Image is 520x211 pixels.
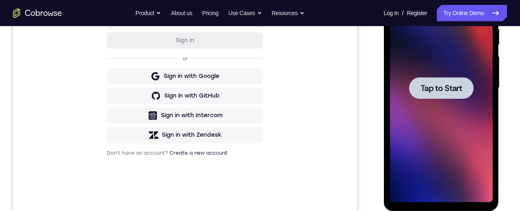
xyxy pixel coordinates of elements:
[94,169,250,185] button: Sign in with Intercom
[94,93,250,110] button: Sign in
[99,78,245,86] input: Enter your email
[94,188,250,204] button: Sign in with Zendesk
[94,149,250,165] button: Sign in with GitHub
[37,116,78,124] span: Tap to Start
[171,5,192,21] a: About us
[202,5,218,21] a: Pricing
[402,8,403,18] span: /
[407,5,427,21] a: Register
[94,56,250,67] h1: Sign in to your account
[136,5,161,21] button: Product
[25,109,90,131] button: Tap to Start
[168,117,176,123] p: or
[149,192,209,200] div: Sign in with Zendesk
[151,153,206,161] div: Sign in with GitHub
[13,8,62,18] a: Go to the home page
[94,129,250,146] button: Sign in with Google
[437,5,507,21] a: Try Online Demo
[272,5,305,21] button: Resources
[383,5,399,21] a: Log In
[148,173,209,181] div: Sign in with Intercom
[228,5,262,21] button: Use Cases
[151,133,206,142] div: Sign in with Google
